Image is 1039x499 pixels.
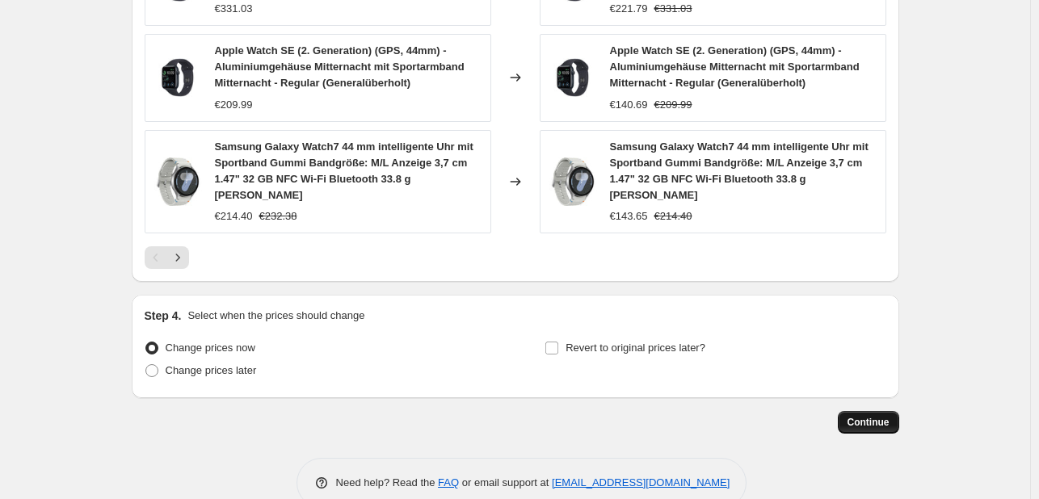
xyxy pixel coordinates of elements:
span: Apple Watch SE (2. Generation) (GPS, 44mm) - Aluminiumgehäuse Mitternacht mit Sportarmband Mitter... [610,44,860,89]
span: Samsung Galaxy Watch7 44 mm intelligente Uhr mit Sportband Gummi Bandgröße: M/L Anzeige 3,7 cm 1.... [215,140,473,201]
span: Continue [848,416,890,429]
div: €140.69 [610,97,648,113]
p: Select when the prices should change [187,308,364,324]
span: or email support at [459,476,552,489]
div: €331.03 [215,1,253,17]
img: 71zsBKJ7eGL_80x.jpg [549,157,597,206]
button: Continue [838,411,899,434]
span: Samsung Galaxy Watch7 44 mm intelligente Uhr mit Sportband Gummi Bandgröße: M/L Anzeige 3,7 cm 1.... [610,140,869,201]
nav: Pagination [145,246,189,269]
strike: €331.03 [654,1,692,17]
img: 71lG7br7k1L_80x.jpg [549,53,597,102]
a: FAQ [438,476,459,489]
span: Change prices later [166,364,257,376]
div: €209.99 [215,97,253,113]
span: Change prices now [166,342,255,354]
img: 71zsBKJ7eGL_80x.jpg [154,157,202,206]
button: Next [166,246,189,269]
h2: Step 4. [145,308,182,324]
strike: €209.99 [654,97,692,113]
span: Apple Watch SE (2. Generation) (GPS, 44mm) - Aluminiumgehäuse Mitternacht mit Sportarmband Mitter... [215,44,465,89]
strike: €232.38 [259,208,297,224]
img: 71lG7br7k1L_80x.jpg [154,53,202,102]
div: €221.79 [610,1,648,17]
a: [EMAIL_ADDRESS][DOMAIN_NAME] [552,476,730,489]
div: €214.40 [215,208,253,224]
span: Revert to original prices later? [566,342,705,354]
span: Need help? Read the [336,476,439,489]
strike: €214.40 [654,208,692,224]
div: €143.65 [610,208,648,224]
